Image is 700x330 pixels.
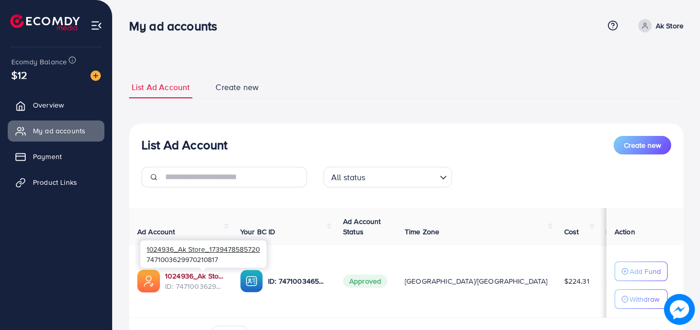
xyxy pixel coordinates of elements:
[343,274,387,288] span: Approved
[33,100,64,110] span: Overview
[11,67,27,82] span: $12
[129,19,225,33] h3: My ad accounts
[91,20,102,31] img: menu
[614,136,671,154] button: Create new
[8,95,104,115] a: Overview
[664,294,695,325] img: image
[615,289,668,309] button: Withdraw
[343,216,381,237] span: Ad Account Status
[216,81,259,93] span: Create new
[10,14,80,30] img: logo
[141,137,227,152] h3: List Ad Account
[615,262,668,281] button: Add Fund
[11,57,67,67] span: Ecomdy Balance
[240,227,276,237] span: Your BC ID
[405,227,439,237] span: Time Zone
[137,270,160,292] img: ic-ads-acc.e4c84228.svg
[140,240,266,268] div: 7471003629970210817
[8,146,104,167] a: Payment
[324,167,452,187] div: Search for option
[329,170,368,185] span: All status
[165,271,224,281] a: 1024936_Ak Store_1739478585720
[634,19,684,32] a: Ak Store
[268,275,327,287] p: ID: 7471003465985064977
[630,293,659,305] p: Withdraw
[137,227,175,237] span: Ad Account
[405,276,548,286] span: [GEOGRAPHIC_DATA]/[GEOGRAPHIC_DATA]
[624,140,661,150] span: Create new
[630,265,661,277] p: Add Fund
[369,168,436,185] input: Search for option
[91,71,101,81] img: image
[147,244,260,254] span: 1024936_Ak Store_1739478585720
[165,281,224,291] span: ID: 7471003629970210817
[564,227,579,237] span: Cost
[33,177,77,187] span: Product Links
[8,120,104,141] a: My ad accounts
[33,151,62,162] span: Payment
[656,20,684,32] p: Ak Store
[615,227,635,237] span: Action
[132,81,190,93] span: List Ad Account
[564,276,589,286] span: $224.31
[33,126,85,136] span: My ad accounts
[8,172,104,193] a: Product Links
[240,270,263,292] img: ic-ba-acc.ded83a64.svg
